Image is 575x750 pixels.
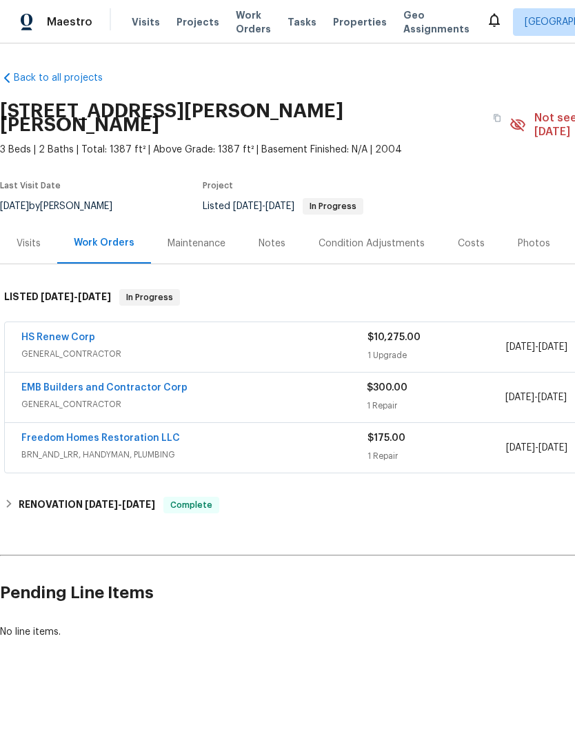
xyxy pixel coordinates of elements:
[21,397,367,411] span: GENERAL_CONTRACTOR
[122,500,155,509] span: [DATE]
[259,237,285,250] div: Notes
[304,202,362,210] span: In Progress
[403,8,470,36] span: Geo Assignments
[78,292,111,302] span: [DATE]
[41,292,74,302] span: [DATE]
[21,433,180,443] a: Freedom Homes Restoration LLC
[41,292,111,302] span: -
[367,348,506,362] div: 1 Upgrade
[538,393,567,402] span: [DATE]
[458,237,485,250] div: Costs
[506,443,535,453] span: [DATE]
[236,8,271,36] span: Work Orders
[265,201,294,211] span: [DATE]
[74,236,134,250] div: Work Orders
[367,333,421,342] span: $10,275.00
[506,342,535,352] span: [DATE]
[367,399,505,413] div: 1 Repair
[518,237,550,250] div: Photos
[367,433,405,443] span: $175.00
[168,237,225,250] div: Maintenance
[506,441,567,455] span: -
[85,500,155,509] span: -
[21,383,188,393] a: EMB Builders and Contractor Corp
[21,448,367,462] span: BRN_AND_LRR, HANDYMAN, PLUMBING
[121,290,179,304] span: In Progress
[505,393,534,402] span: [DATE]
[85,500,118,509] span: [DATE]
[485,106,510,130] button: Copy Address
[203,201,363,211] span: Listed
[333,15,387,29] span: Properties
[21,333,95,342] a: HS Renew Corp
[367,383,407,393] span: $300.00
[47,15,92,29] span: Maestro
[233,201,262,211] span: [DATE]
[506,340,567,354] span: -
[505,391,567,404] span: -
[287,17,316,27] span: Tasks
[367,449,506,463] div: 1 Repair
[19,497,155,513] h6: RENOVATION
[233,201,294,211] span: -
[165,498,218,512] span: Complete
[4,289,111,306] h6: LISTED
[203,181,233,190] span: Project
[21,347,367,361] span: GENERAL_CONTRACTOR
[132,15,160,29] span: Visits
[176,15,219,29] span: Projects
[319,237,425,250] div: Condition Adjustments
[538,443,567,453] span: [DATE]
[538,342,567,352] span: [DATE]
[17,237,41,250] div: Visits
